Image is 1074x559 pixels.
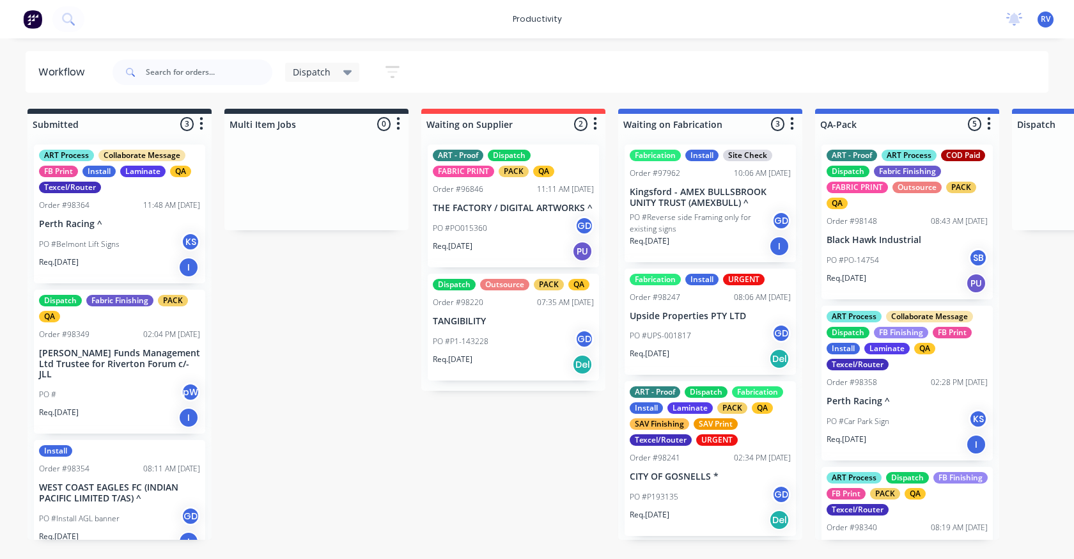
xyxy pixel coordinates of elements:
div: GD [772,211,791,230]
div: 02:04 PM [DATE] [143,329,200,340]
div: QA [568,279,589,290]
div: DispatchOutsourcePACKQAOrder #9822007:35 AM [DATE]TANGIBILITYPO #P1-143228GDReq.[DATE]Del [428,274,599,381]
div: SB [969,248,988,267]
div: Install [685,274,719,285]
div: GD [772,324,791,343]
div: Laminate [667,402,713,414]
p: PO #Car Park Sign [827,416,889,427]
div: FB Print [39,166,78,177]
p: Req. [DATE] [630,235,669,247]
p: [PERSON_NAME] Funds Management Ltd Trustee for Riverton Forum c/- JLL [39,348,200,380]
div: GD [575,329,594,349]
div: Del [769,349,790,369]
div: Order #98340 [827,522,877,533]
div: Texcel/Router [827,504,889,516]
p: CITY OF GOSNELLS * [630,471,791,482]
div: PACK [717,402,747,414]
p: Black Hawk Industrial [827,235,988,246]
div: QA [533,166,554,177]
div: ART Process [882,150,937,161]
p: Perth Racing ^ [827,396,988,407]
div: I [769,236,790,256]
p: PO #PO-14754 [827,255,879,266]
div: Laminate [864,343,910,354]
div: DispatchFabric FinishingPACKQAOrder #9834902:04 PM [DATE][PERSON_NAME] Funds Management Ltd Trust... [34,290,205,434]
div: ART - Proof [630,386,680,398]
div: Order #98241 [630,452,680,464]
div: Order #98354 [39,463,89,475]
p: Perth Racing ^ [39,219,200,230]
div: COD Paid [941,150,985,161]
div: 02:34 PM [DATE] [734,452,791,464]
span: Dispatch [293,65,331,79]
p: Req. [DATE] [39,531,79,542]
div: ART ProcessCollaborate MessageFB PrintInstallLaminateQATexcel/RouterOrder #9836411:48 AM [DATE]Pe... [34,145,205,283]
div: Fabrication [732,386,783,398]
p: Kingsford - AMEX BULLSBROOK UNITY TRUST (AMEXBULL) ^ [630,187,791,209]
div: FB Print [827,488,866,500]
div: ART ProcessCollaborate MessageDispatchFB FinishingFB PrintInstallLaminateQATexcel/RouterOrder #98... [821,306,993,461]
div: Laminate [120,166,166,177]
div: Collaborate Message [886,311,973,322]
p: Req. [DATE] [827,272,866,284]
div: Order #98358 [827,377,877,388]
p: PO #PO015360 [433,223,487,234]
div: PACK [158,295,188,306]
div: Dispatch [827,327,869,338]
p: Req. [DATE] [39,256,79,268]
p: THE FACTORY / DIGITAL ARTWORKS ^ [433,203,594,214]
div: PU [572,241,593,262]
div: Outsource [892,182,942,193]
p: Req. [DATE] [630,348,669,359]
div: Dispatch [827,166,869,177]
div: FabricationInstallSite CheckOrder #9796210:06 AM [DATE]Kingsford - AMEX BULLSBROOK UNITY TRUST (A... [625,145,796,262]
div: FB Finishing [933,472,988,484]
p: PO #Install AGL banner [39,513,120,524]
div: Order #98247 [630,292,680,303]
div: PACK [946,182,976,193]
div: Fabric Finishing [86,295,153,306]
p: PO #P1-143228 [433,336,488,347]
div: ART Process [827,311,882,322]
div: URGENT [696,434,738,446]
div: Order #98220 [433,297,483,308]
p: WEST COAST EAGLES FC (INDIAN PACIFIC LIMITED T/AS) ^ [39,482,200,504]
p: PO #Reverse side Framing only for existing signs [630,212,772,235]
div: PU [966,273,986,294]
div: GD [575,216,594,235]
div: ART - ProofART ProcessCOD PaidDispatchFabric FinishingFABRIC PRINTOutsourcePACKQAOrder #9814808:4... [821,145,993,299]
div: FB Print [933,327,972,338]
div: ART Process [827,472,882,484]
div: ART - ProofDispatchFabricationInstallLaminatePACKQASAV FinishingSAV PrintTexcel/RouterURGENTOrder... [625,381,796,536]
div: Fabric Finishing [874,166,941,177]
div: Collaborate Message [98,150,185,161]
div: FABRIC PRINT [433,166,494,177]
p: PO #UPS-001817 [630,330,691,342]
div: Dispatch [488,150,531,161]
p: PO #P193135 [630,491,678,503]
div: Dispatch [685,386,728,398]
div: 11:48 AM [DATE] [143,200,200,211]
p: Req. [DATE] [39,407,79,418]
div: KS [181,232,200,251]
img: Factory [23,10,42,29]
div: pW [181,382,200,402]
div: Del [769,510,790,530]
div: Install [39,445,72,457]
div: Install [630,402,663,414]
div: 07:35 AM [DATE] [537,297,594,308]
div: Dispatch [39,295,82,306]
div: ART - Proof [827,150,877,161]
div: Texcel/Router [630,434,692,446]
div: QA [905,488,926,500]
div: QA [827,198,848,209]
p: Req. [DATE] [433,354,472,365]
div: GD [772,485,791,504]
div: productivity [506,10,568,29]
div: Install [685,150,719,161]
div: I [178,257,199,278]
div: InstallOrder #9835408:11 AM [DATE]WEST COAST EAGLES FC (INDIAN PACIFIC LIMITED T/AS) ^PO #Install... [34,440,205,558]
div: FB Finishing [874,327,928,338]
p: Req. [DATE] [827,434,866,445]
div: QA [39,311,60,322]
